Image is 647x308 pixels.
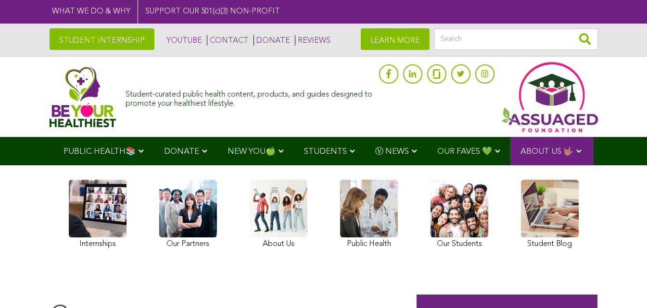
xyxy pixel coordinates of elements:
[502,62,598,132] img: Assuaged App
[164,148,199,156] span: DONATE
[599,262,647,308] iframe: Chat Widget
[228,148,276,156] span: NEW YOU🍏
[50,137,598,165] div: Navigation Menu
[295,35,330,46] a: REVIEWS
[304,148,347,156] span: STUDENTS
[63,148,136,156] span: PUBLIC HEALTH📚
[433,69,440,79] img: glassdoor
[50,28,154,50] a: STUDENT INTERNSHIP
[361,28,430,50] a: LEARN MORE
[254,35,290,46] a: DONATE
[50,66,116,127] img: Assuaged
[126,86,374,109] div: Student-curated public health content, products, and guides designed to promote your healthiest l...
[434,28,598,50] input: Search
[520,148,573,156] span: ABOUT US 🤟🏽
[207,35,249,46] a: CONTACT
[375,148,409,156] span: Ⓥ NEWS
[164,35,202,46] a: YOUTUBE
[437,148,492,156] span: OUR FAVES 💚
